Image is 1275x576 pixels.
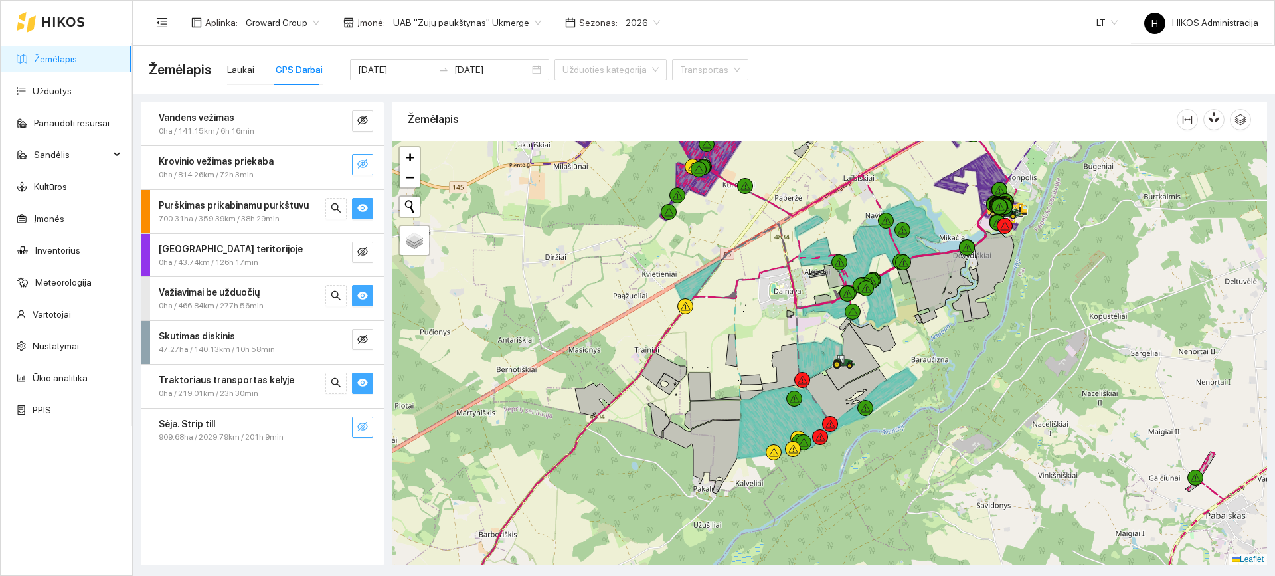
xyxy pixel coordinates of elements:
button: search [325,285,347,306]
a: Žemėlapis [34,54,77,64]
span: search [331,290,341,303]
strong: Purškimas prikabinamu purkštuvu [159,200,309,211]
span: Sandėlis [34,142,110,168]
span: 0ha / 141.15km / 6h 16min [159,125,254,138]
span: search [331,203,341,215]
a: Leaflet [1232,555,1264,564]
button: eye [352,285,373,306]
a: Kultūros [34,181,67,192]
span: 0ha / 219.01km / 23h 30min [159,387,258,400]
div: Vandens vežimas0ha / 141.15km / 6h 16mineye-invisible [141,102,384,145]
span: + [406,149,414,165]
strong: Vandens vežimas [159,112,234,123]
span: column-width [1177,114,1197,125]
span: 0ha / 43.74km / 126h 17min [159,256,258,269]
span: 2026 [626,13,660,33]
span: Sezonas : [579,15,618,30]
span: swap-right [438,64,449,75]
button: eye [352,198,373,219]
a: Nustatymai [33,341,79,351]
div: Laukai [227,62,254,77]
div: Važiavimai be užduočių0ha / 466.84km / 277h 56minsearcheye [141,277,384,320]
span: eye-invisible [357,334,368,347]
span: eye [357,203,368,215]
span: to [438,64,449,75]
div: Skutimas diskinis47.27ha / 140.13km / 10h 58mineye-invisible [141,321,384,364]
span: Įmonė : [357,15,385,30]
div: Sėja. Strip till909.68ha / 2029.79km / 201h 9mineye-invisible [141,409,384,452]
a: Zoom out [400,167,420,187]
button: eye [352,373,373,394]
span: HIKOS Administracija [1144,17,1258,28]
span: UAB "Zujų paukštynas" Ukmerge [393,13,541,33]
span: eye-invisible [357,421,368,434]
span: eye [357,290,368,303]
span: shop [343,17,354,28]
span: Žemėlapis [149,59,211,80]
span: Groward Group [246,13,319,33]
button: column-width [1177,109,1198,130]
div: GPS Darbai [276,62,323,77]
input: Pradžios data [358,62,433,77]
strong: [GEOGRAPHIC_DATA] teritorijoje [159,244,303,254]
button: search [325,198,347,219]
a: Meteorologija [35,277,92,288]
span: eye-invisible [357,115,368,128]
a: Įmonės [34,213,64,224]
a: Inventorius [35,245,80,256]
a: PPIS [33,405,51,415]
input: Pabaigos data [454,62,529,77]
a: Ūkio analitika [33,373,88,383]
span: LT [1096,13,1118,33]
div: Purškimas prikabinamu purkštuvu700.31ha / 359.39km / 38h 29minsearcheye [141,190,384,233]
button: eye-invisible [352,154,373,175]
div: Traktoriaus transportas kelyje0ha / 219.01km / 23h 30minsearcheye [141,365,384,408]
span: eye [357,377,368,390]
span: H [1151,13,1158,34]
span: 0ha / 814.26km / 72h 3min [159,169,254,181]
span: 47.27ha / 140.13km / 10h 58min [159,343,275,356]
span: calendar [565,17,576,28]
a: Layers [400,226,429,255]
span: eye-invisible [357,246,368,259]
span: search [331,377,341,390]
a: Zoom in [400,147,420,167]
a: Užduotys [33,86,72,96]
button: eye-invisible [352,110,373,132]
a: Vartotojai [33,309,71,320]
span: layout [191,17,202,28]
button: Initiate a new search [400,197,420,217]
a: Panaudoti resursai [34,118,110,128]
button: eye-invisible [352,242,373,263]
div: Krovinio vežimas priekaba0ha / 814.26km / 72h 3mineye-invisible [141,146,384,189]
span: 909.68ha / 2029.79km / 201h 9min [159,431,284,444]
span: 0ha / 466.84km / 277h 56min [159,300,264,312]
strong: Traktoriaus transportas kelyje [159,375,294,385]
button: eye-invisible [352,417,373,438]
div: [GEOGRAPHIC_DATA] teritorijoje0ha / 43.74km / 126h 17mineye-invisible [141,234,384,277]
strong: Krovinio vežimas priekaba [159,156,274,167]
button: menu-fold [149,9,175,36]
span: menu-fold [156,17,168,29]
span: − [406,169,414,185]
strong: Sėja. Strip till [159,419,215,429]
button: eye-invisible [352,329,373,350]
strong: Skutimas diskinis [159,331,235,341]
div: Žemėlapis [408,100,1177,138]
span: Aplinka : [205,15,238,30]
button: search [325,373,347,394]
span: eye-invisible [357,159,368,171]
strong: Važiavimai be užduočių [159,287,260,298]
span: 700.31ha / 359.39km / 38h 29min [159,213,280,225]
